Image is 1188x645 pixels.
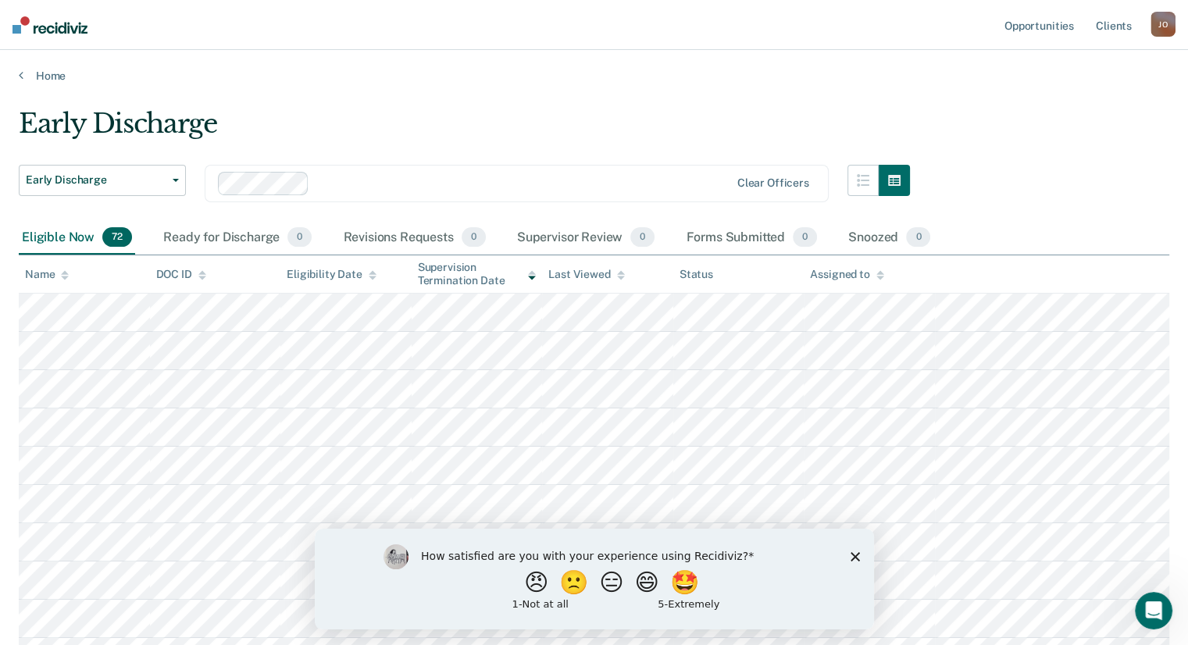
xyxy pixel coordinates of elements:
span: Early Discharge [26,173,166,187]
div: Clear officers [737,176,809,190]
div: Last Viewed [548,268,624,281]
span: 0 [793,227,817,248]
span: 0 [462,227,486,248]
span: 72 [102,227,132,248]
div: Supervisor Review0 [514,221,658,255]
div: J O [1151,12,1176,37]
div: Status [680,268,713,281]
iframe: Intercom live chat [1135,592,1172,629]
span: 0 [630,227,655,248]
span: 0 [906,227,930,248]
iframe: Survey by Kim from Recidiviz [315,529,874,629]
div: Eligible Now72 [19,221,135,255]
div: Supervision Termination Date [418,261,537,287]
div: Assigned to [810,268,883,281]
div: DOC ID [156,268,206,281]
div: Early Discharge [19,108,910,152]
button: JO [1151,12,1176,37]
div: Ready for Discharge0 [160,221,315,255]
div: Snoozed0 [845,221,933,255]
button: Early Discharge [19,165,186,196]
img: Recidiviz [12,16,87,34]
span: 0 [287,227,312,248]
div: Forms Submitted0 [683,221,820,255]
div: Eligibility Date [287,268,376,281]
div: Name [25,268,69,281]
a: Home [19,69,1169,83]
div: Revisions Requests0 [340,221,488,255]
